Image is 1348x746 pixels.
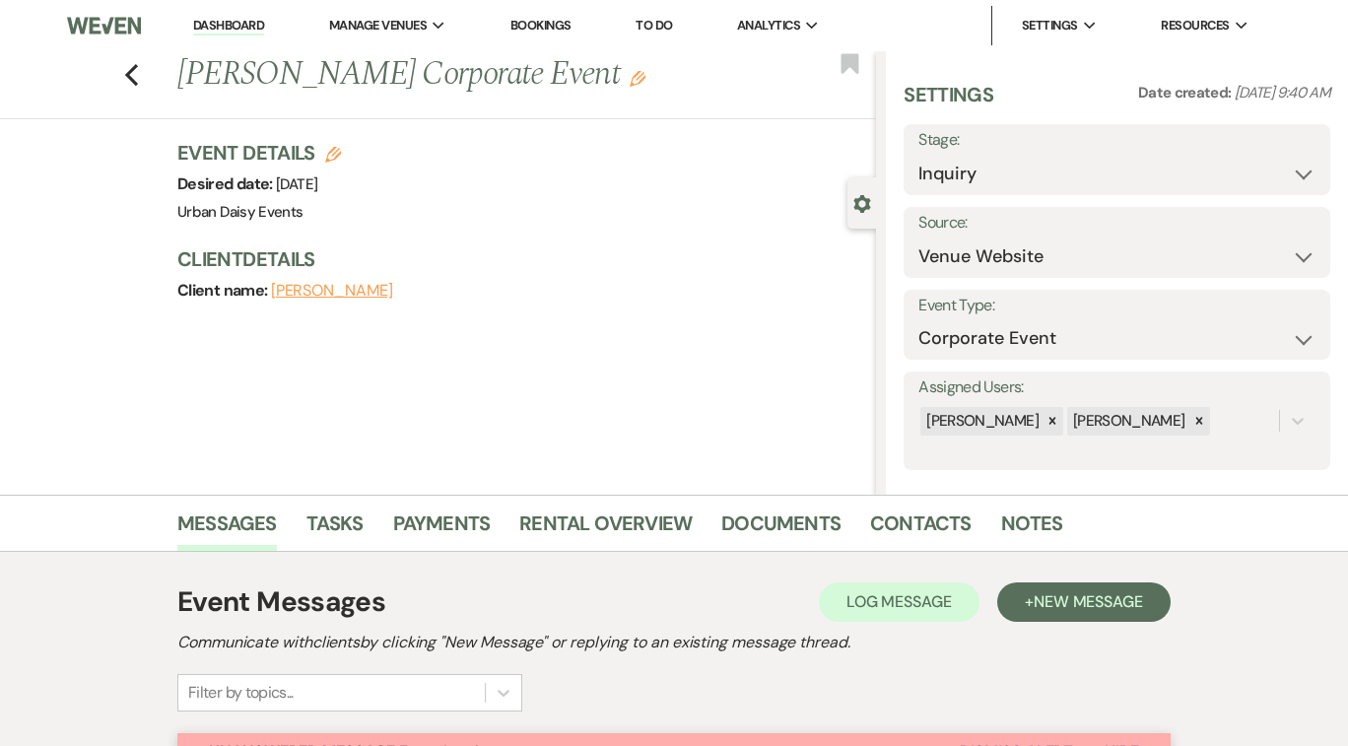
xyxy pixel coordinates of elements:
[904,81,993,124] h3: Settings
[177,173,276,194] span: Desired date:
[393,508,491,551] a: Payments
[1022,16,1078,35] span: Settings
[918,126,1315,155] label: Stage:
[177,631,1171,654] h2: Communicate with clients by clicking "New Message" or replying to an existing message thread.
[510,17,572,34] a: Bookings
[636,17,672,34] a: To Do
[846,591,952,612] span: Log Message
[519,508,692,551] a: Rental Overview
[177,508,277,551] a: Messages
[918,373,1315,402] label: Assigned Users:
[1235,83,1330,102] span: [DATE] 9:40 AM
[737,16,800,35] span: Analytics
[1138,83,1235,102] span: Date created:
[853,193,871,212] button: Close lead details
[870,508,972,551] a: Contacts
[329,16,427,35] span: Manage Venues
[1001,508,1063,551] a: Notes
[819,582,979,622] button: Log Message
[276,174,317,194] span: [DATE]
[920,407,1042,436] div: [PERSON_NAME]
[918,292,1315,320] label: Event Type:
[177,245,856,273] h3: Client Details
[177,280,271,301] span: Client name:
[997,582,1171,622] button: +New Message
[306,508,364,551] a: Tasks
[1161,16,1229,35] span: Resources
[1067,407,1188,436] div: [PERSON_NAME]
[177,581,385,623] h1: Event Messages
[630,69,645,87] button: Edit
[1034,591,1143,612] span: New Message
[193,17,264,35] a: Dashboard
[271,283,393,299] button: [PERSON_NAME]
[177,139,341,167] h3: Event Details
[188,681,294,705] div: Filter by topics...
[721,508,841,551] a: Documents
[67,5,141,46] img: Weven Logo
[918,209,1315,237] label: Source:
[177,202,303,222] span: Urban Daisy Events
[177,51,728,99] h1: [PERSON_NAME] Corporate Event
